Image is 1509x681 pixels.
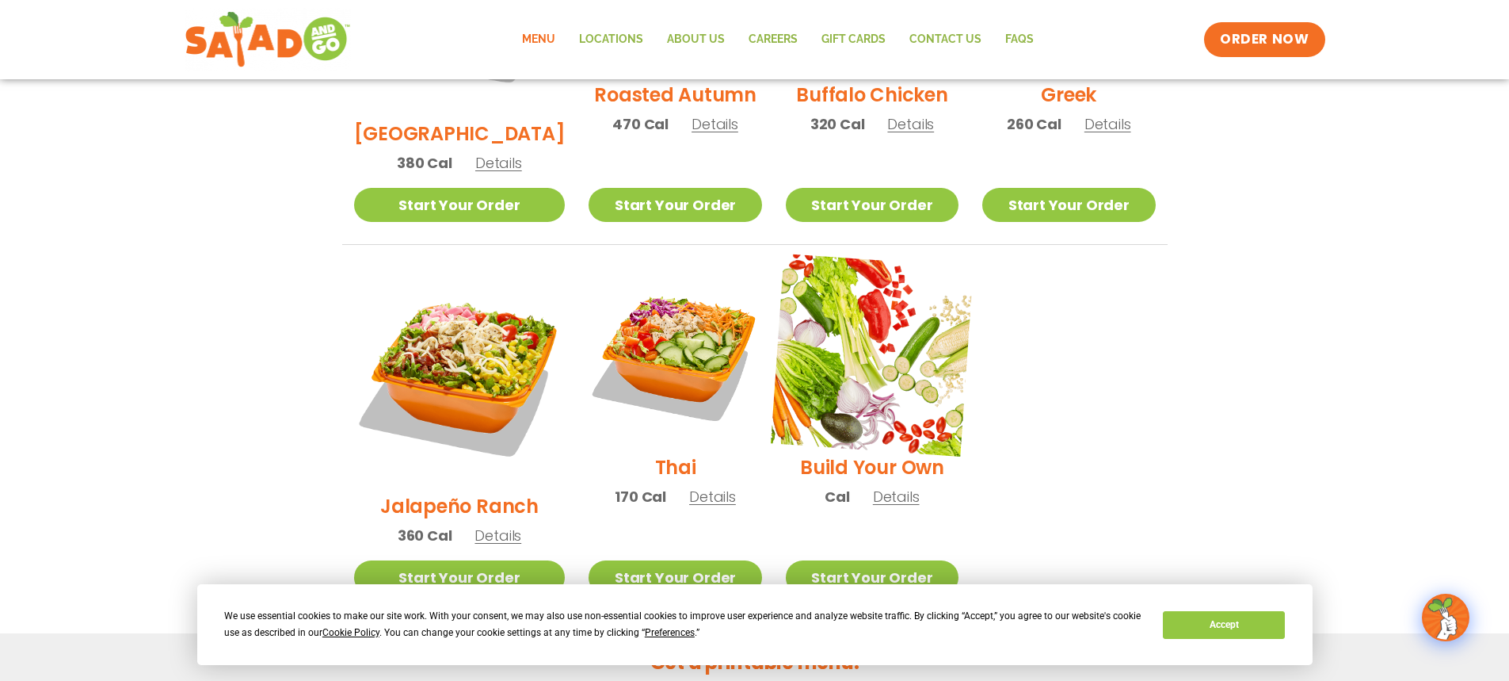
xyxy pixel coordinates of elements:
span: 260 Cal [1007,113,1061,135]
span: Details [475,153,522,173]
h2: Greek [1041,81,1096,109]
span: Details [689,487,736,507]
span: Details [474,526,521,545]
a: Careers [737,21,810,58]
h2: Jalapeño Ranch [380,492,539,520]
a: Contact Us [897,21,993,58]
a: Locations [567,21,655,58]
nav: Menu [510,21,1046,58]
h2: Thai [655,453,696,481]
img: wpChatIcon [1423,595,1468,640]
a: Start Your Order [982,188,1155,222]
span: ORDER NOW [1220,30,1309,49]
img: Product photo for Thai Salad [589,269,761,442]
a: Start Your Order [354,188,566,222]
a: Start Your Order [354,560,566,595]
span: 470 Cal [612,113,669,135]
a: Start Your Order [589,560,761,595]
span: 380 Cal [397,152,452,174]
a: Start Your Order [786,560,958,595]
a: GIFT CARDS [810,21,897,58]
h2: Buffalo Chicken [796,81,947,109]
h2: Build Your Own [800,453,944,481]
span: 360 Cal [398,525,452,546]
button: Accept [1163,611,1285,639]
span: Cookie Policy [322,627,379,638]
a: ORDER NOW [1204,22,1324,57]
a: Start Your Order [786,188,958,222]
img: new-SAG-logo-768×292 [185,8,352,71]
img: Product photo for Jalapeño Ranch Salad [354,269,566,480]
img: Product photo for Build Your Own [771,254,974,457]
div: We use essential cookies to make our site work. With your consent, we may also use non-essential ... [224,608,1144,641]
span: Preferences [645,627,695,638]
span: Details [887,114,934,134]
span: 320 Cal [810,113,865,135]
a: FAQs [993,21,1046,58]
span: Cal [825,486,849,507]
h2: Roasted Autumn [594,81,756,109]
a: Menu [510,21,567,58]
div: Cookie Consent Prompt [197,584,1313,665]
span: Details [1084,114,1131,134]
span: 170 Cal [615,486,666,507]
span: Details [692,114,738,134]
a: Start Your Order [589,188,761,222]
a: About Us [655,21,737,58]
h2: [GEOGRAPHIC_DATA] [354,120,566,147]
span: Details [873,487,920,507]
